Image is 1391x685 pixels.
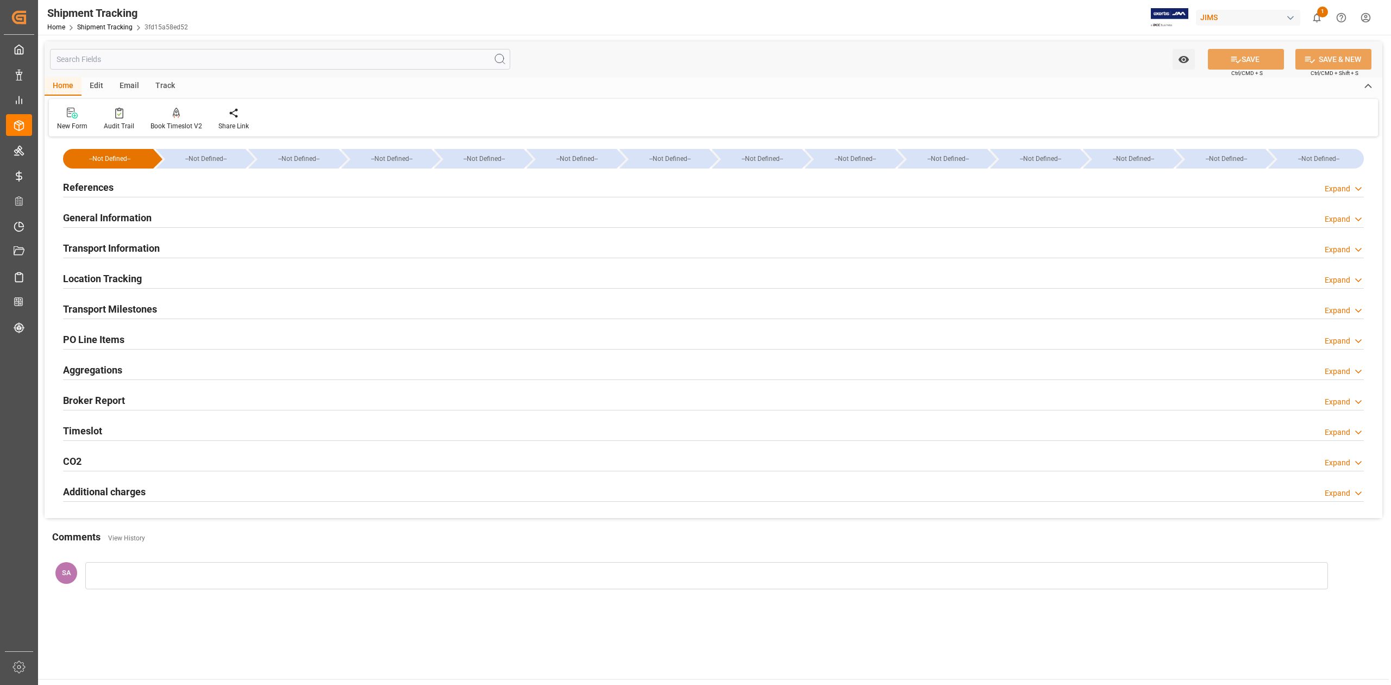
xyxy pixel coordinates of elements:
h2: Aggregations [63,363,122,377]
h2: Additional charges [63,484,146,499]
div: --Not Defined-- [527,149,617,169]
h2: Timeslot [63,424,102,438]
div: --Not Defined-- [990,149,1080,169]
a: Shipment Tracking [77,23,133,31]
div: Share Link [218,121,249,131]
div: Expand [1325,488,1350,499]
span: SA [62,569,71,577]
div: --Not Defined-- [1001,149,1080,169]
h2: PO Line Items [63,332,124,347]
div: Expand [1325,275,1350,286]
button: SAVE & NEW [1295,49,1371,70]
div: Expand [1325,335,1350,347]
button: open menu [1173,49,1195,70]
div: --Not Defined-- [805,149,895,169]
div: --Not Defined-- [630,149,710,169]
div: --Not Defined-- [1268,149,1364,169]
div: --Not Defined-- [1187,149,1266,169]
button: Help Center [1329,5,1354,30]
h2: Transport Information [63,241,160,256]
span: Ctrl/CMD + S [1231,69,1263,77]
div: --Not Defined-- [712,149,802,169]
h2: CO2 [63,454,82,469]
div: Expand [1325,214,1350,225]
div: --Not Defined-- [1083,149,1173,169]
div: --Not Defined-- [1176,149,1266,169]
div: New Form [57,121,87,131]
div: Email [111,77,147,96]
a: View History [108,534,145,542]
div: --Not Defined-- [619,149,710,169]
div: Edit [82,77,111,96]
h2: Comments [52,530,101,544]
div: --Not Defined-- [259,149,339,169]
div: --Not Defined-- [537,149,617,169]
div: Shipment Tracking [47,5,188,21]
div: --Not Defined-- [908,149,988,169]
div: Expand [1325,396,1350,408]
div: Audit Trail [104,121,134,131]
img: Exertis%20JAM%20-%20Email%20Logo.jpg_1722504956.jpg [1151,8,1188,27]
div: --Not Defined-- [445,149,524,169]
input: Search Fields [50,49,510,70]
div: --Not Defined-- [816,149,895,169]
div: --Not Defined-- [1279,149,1358,169]
button: SAVE [1208,49,1284,70]
div: --Not Defined-- [156,149,246,169]
div: --Not Defined-- [1094,149,1173,169]
div: Track [147,77,183,96]
div: Expand [1325,366,1350,377]
h2: References [63,180,114,195]
span: Ctrl/CMD + Shift + S [1311,69,1358,77]
h2: General Information [63,210,152,225]
div: Book Timeslot V2 [151,121,202,131]
h2: Transport Milestones [63,302,157,316]
div: --Not Defined-- [63,149,153,169]
button: JIMS [1196,7,1305,28]
h2: Location Tracking [63,271,142,286]
div: --Not Defined-- [434,149,524,169]
div: Expand [1325,305,1350,316]
div: JIMS [1196,10,1300,26]
div: --Not Defined-- [248,149,339,169]
div: --Not Defined-- [167,149,246,169]
div: --Not Defined-- [723,149,802,169]
div: Expand [1325,244,1350,256]
div: --Not Defined-- [898,149,988,169]
a: Home [47,23,65,31]
span: 1 [1317,7,1328,17]
div: Expand [1325,457,1350,469]
div: Expand [1325,427,1350,438]
div: --Not Defined-- [74,149,146,169]
div: Expand [1325,183,1350,195]
div: --Not Defined-- [341,149,431,169]
button: show 1 new notifications [1305,5,1329,30]
div: Home [45,77,82,96]
div: --Not Defined-- [352,149,431,169]
h2: Broker Report [63,393,125,408]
